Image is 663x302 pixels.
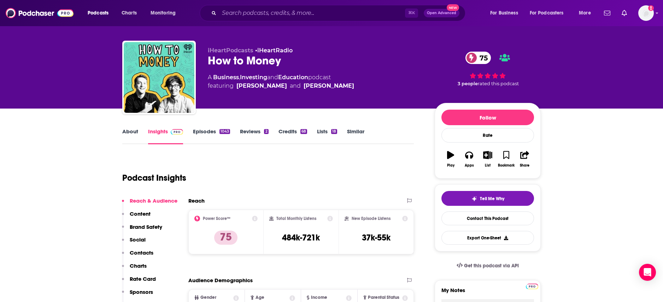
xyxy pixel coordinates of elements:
div: Bookmark [498,163,515,168]
h2: Audience Demographics [188,277,253,284]
a: Show notifications dropdown [601,7,613,19]
button: Social [122,236,146,249]
label: My Notes [441,287,534,299]
h3: 484k-721k [282,232,320,243]
button: open menu [146,7,185,19]
a: Business [213,74,239,81]
div: 1043 [219,129,230,134]
div: Play [447,163,454,168]
div: Rate [441,128,534,143]
span: featuring [208,82,354,90]
p: Charts [130,262,147,269]
a: Charts [117,7,141,19]
span: Parental Status [368,295,399,300]
a: 75 [465,52,491,64]
a: Get this podcast via API [451,257,524,274]
p: Content [130,210,151,217]
span: Get this podcast via API [464,263,519,269]
h2: Total Monthly Listens [276,216,316,221]
span: ⌘ K [405,8,418,18]
h2: Reach [188,197,205,204]
span: New [447,4,459,11]
span: and [267,74,278,81]
a: Credits68 [278,128,307,144]
img: Podchaser Pro [526,284,538,289]
button: Follow [441,110,534,125]
button: Open AdvancedNew [424,9,459,17]
a: Episodes1043 [193,128,230,144]
p: Rate Card [130,275,156,282]
div: 18 [331,129,337,134]
span: and [290,82,301,90]
a: Investing [240,74,267,81]
img: tell me why sparkle [471,196,477,202]
span: , [239,74,240,81]
button: open menu [525,7,574,19]
a: About [122,128,138,144]
span: Logged in as angela.cherry [638,5,654,21]
button: open menu [574,7,600,19]
input: Search podcasts, credits, & more... [219,7,405,19]
p: Social [130,236,146,243]
h2: New Episode Listens [352,216,391,221]
div: A podcast [208,73,354,90]
p: Contacts [130,249,153,256]
button: Bookmark [497,146,515,172]
button: Apps [460,146,478,172]
h2: Power Score™ [203,216,230,221]
button: Sponsors [122,289,153,302]
span: For Podcasters [530,8,564,18]
a: Lists18 [317,128,337,144]
div: Share [520,163,529,168]
div: Search podcasts, credits, & more... [206,5,472,21]
a: Similar [347,128,364,144]
span: Open Advanced [427,11,456,15]
h3: 37k-55k [362,232,391,243]
a: Pro website [526,283,538,289]
div: [PERSON_NAME] [304,82,354,90]
a: Contact This Podcast [441,211,534,225]
button: Brand Safety [122,223,162,237]
img: How to Money [124,42,194,113]
span: 3 people [458,81,478,86]
span: Tell Me Why [480,196,504,202]
p: Brand Safety [130,223,162,230]
span: Podcasts [88,8,108,18]
div: 68 [300,129,307,134]
button: tell me why sparkleTell Me Why [441,191,534,206]
button: Show profile menu [638,5,654,21]
p: Reach & Audience [130,197,177,204]
div: Apps [465,163,474,168]
button: Export One-Sheet [441,231,534,245]
span: Monitoring [151,8,176,18]
img: User Profile [638,5,654,21]
button: Charts [122,262,147,275]
a: InsightsPodchaser Pro [148,128,183,144]
a: Show notifications dropdown [619,7,630,19]
a: Reviews2 [240,128,268,144]
span: For Business [490,8,518,18]
button: List [479,146,497,172]
span: rated this podcast [478,81,519,86]
span: Age [256,295,264,300]
button: Content [122,210,151,223]
span: • [255,47,293,54]
a: iHeartRadio [257,47,293,54]
span: iHeartPodcasts [208,47,253,54]
div: Open Intercom Messenger [639,264,656,281]
a: Education [278,74,308,81]
p: 75 [214,231,237,245]
span: Income [311,295,327,300]
span: Gender [200,295,216,300]
svg: Add a profile image [648,5,654,11]
button: open menu [83,7,118,19]
div: 2 [264,129,268,134]
img: Podchaser - Follow, Share and Rate Podcasts [6,6,74,20]
button: Contacts [122,249,153,262]
p: Sponsors [130,289,153,295]
img: Podchaser Pro [171,129,183,135]
span: 75 [473,52,491,64]
span: Charts [122,8,137,18]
